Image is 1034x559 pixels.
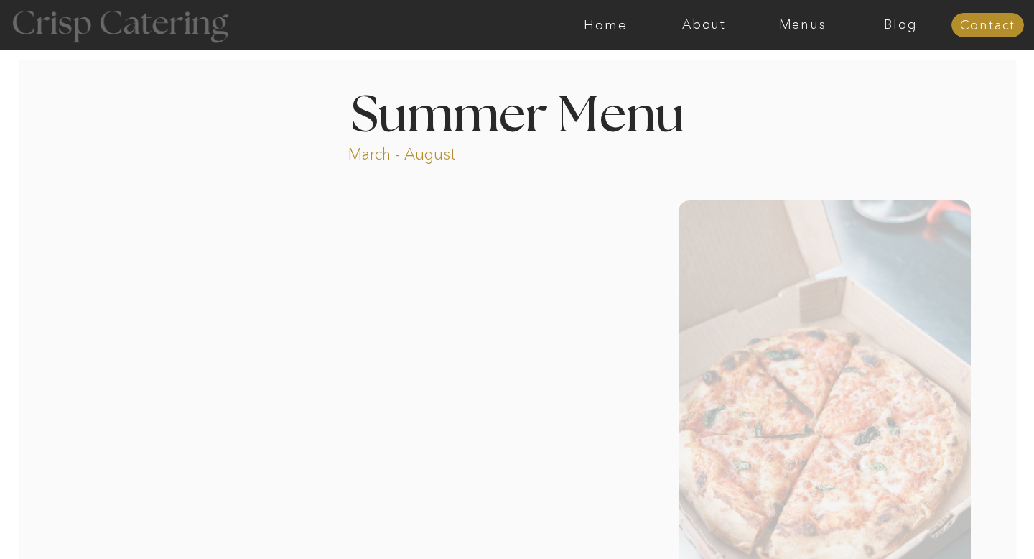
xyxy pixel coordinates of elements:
[317,91,717,134] h1: Summer Menu
[951,19,1024,33] a: Contact
[348,144,546,160] p: March - August
[852,18,950,32] a: Blog
[655,18,753,32] a: About
[556,18,655,32] a: Home
[753,18,852,32] a: Menus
